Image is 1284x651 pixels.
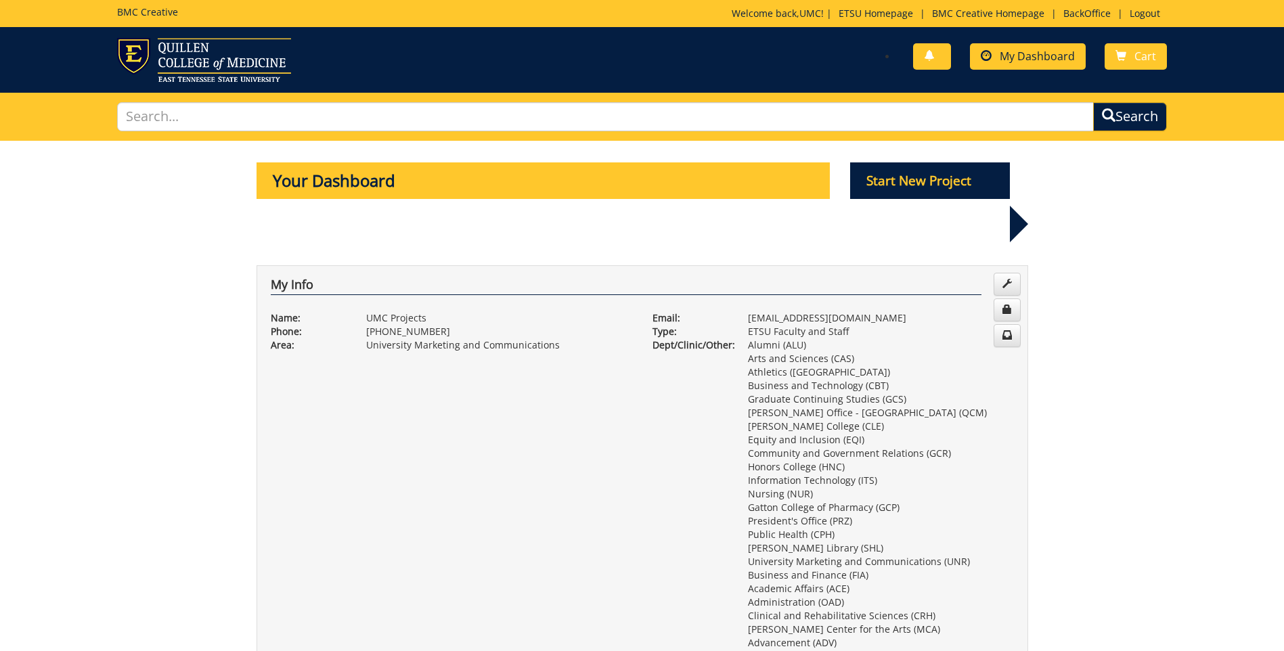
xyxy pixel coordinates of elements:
[117,7,178,17] h5: BMC Creative
[748,392,1014,406] p: Graduate Continuing Studies (GCS)
[925,7,1051,20] a: BMC Creative Homepage
[832,7,920,20] a: ETSU Homepage
[748,352,1014,365] p: Arts and Sciences (CAS)
[748,311,1014,325] p: [EMAIL_ADDRESS][DOMAIN_NAME]
[748,487,1014,501] p: Nursing (NUR)
[748,555,1014,568] p: University Marketing and Communications (UNR)
[748,582,1014,596] p: Academic Affairs (ACE)
[748,609,1014,623] p: Clinical and Rehabilitative Sciences (CRH)
[748,474,1014,487] p: Information Technology (ITS)
[850,175,1010,188] a: Start New Project
[748,379,1014,392] p: Business and Technology (CBT)
[748,420,1014,433] p: [PERSON_NAME] College (CLE)
[271,325,346,338] p: Phone:
[1105,43,1167,70] a: Cart
[850,162,1010,199] p: Start New Project
[748,460,1014,474] p: Honors College (HNC)
[117,38,291,82] img: ETSU logo
[748,406,1014,420] p: [PERSON_NAME] Office - [GEOGRAPHIC_DATA] (QCM)
[748,365,1014,379] p: Athletics ([GEOGRAPHIC_DATA])
[732,7,1167,20] p: Welcome back, ! | | | |
[271,311,346,325] p: Name:
[748,325,1014,338] p: ETSU Faculty and Staff
[748,541,1014,555] p: [PERSON_NAME] Library (SHL)
[1000,49,1075,64] span: My Dashboard
[748,447,1014,460] p: Community and Government Relations (GCR)
[652,325,728,338] p: Type:
[748,338,1014,352] p: Alumni (ALU)
[366,338,632,352] p: University Marketing and Communications
[257,162,831,199] p: Your Dashboard
[748,528,1014,541] p: Public Health (CPH)
[994,273,1021,296] a: Edit Info
[748,568,1014,582] p: Business and Finance (FIA)
[652,311,728,325] p: Email:
[271,278,981,296] h4: My Info
[1093,102,1167,131] button: Search
[1134,49,1156,64] span: Cart
[366,325,632,338] p: [PHONE_NUMBER]
[652,338,728,352] p: Dept/Clinic/Other:
[1123,7,1167,20] a: Logout
[748,514,1014,528] p: President's Office (PRZ)
[1057,7,1117,20] a: BackOffice
[970,43,1086,70] a: My Dashboard
[799,7,821,20] a: UMC
[117,102,1094,131] input: Search...
[271,338,346,352] p: Area:
[994,324,1021,347] a: Change Communication Preferences
[748,636,1014,650] p: Advancement (ADV)
[366,311,632,325] p: UMC Projects
[748,433,1014,447] p: Equity and Inclusion (EQI)
[748,501,1014,514] p: Gatton College of Pharmacy (GCP)
[748,596,1014,609] p: Administration (OAD)
[748,623,1014,636] p: [PERSON_NAME] Center for the Arts (MCA)
[994,298,1021,321] a: Change Password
